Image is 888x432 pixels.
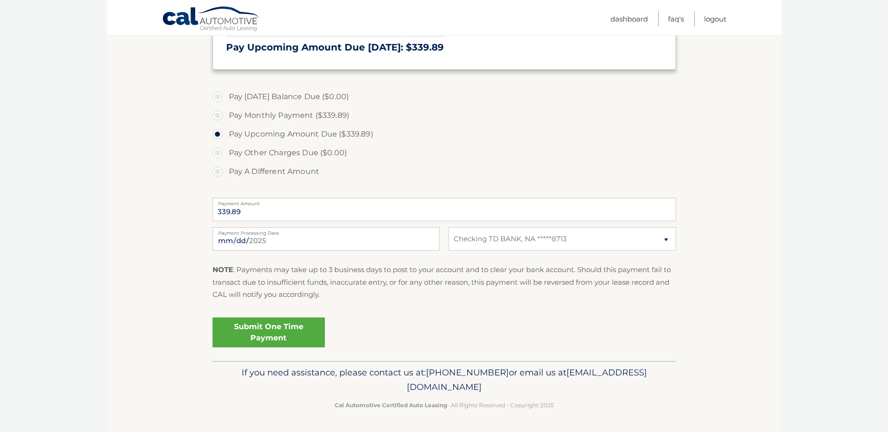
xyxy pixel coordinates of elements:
a: Logout [704,11,727,27]
strong: Cal Automotive Certified Auto Leasing [335,402,447,409]
span: [PHONE_NUMBER] [426,367,509,378]
h3: Pay Upcoming Amount Due [DATE]: $339.89 [226,42,662,53]
a: FAQ's [668,11,684,27]
a: Dashboard [610,11,648,27]
input: Payment Amount [213,198,676,221]
label: Pay Monthly Payment ($339.89) [213,106,676,125]
label: Pay A Different Amount [213,162,676,181]
p: : Payments may take up to 3 business days to post to your account and to clear your bank account.... [213,264,676,301]
strong: NOTE [213,265,233,274]
a: Cal Automotive [162,6,260,33]
label: Pay Other Charges Due ($0.00) [213,144,676,162]
a: Submit One Time Payment [213,317,325,347]
label: Pay [DATE] Balance Due ($0.00) [213,87,676,106]
label: Payment Amount [213,198,676,205]
p: If you need assistance, please contact us at: or email us at [219,365,670,395]
input: Payment Date [213,227,440,251]
label: Pay Upcoming Amount Due ($339.89) [213,125,676,144]
label: Payment Processing Date [213,227,440,235]
p: - All Rights Reserved - Copyright 2025 [219,400,670,410]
